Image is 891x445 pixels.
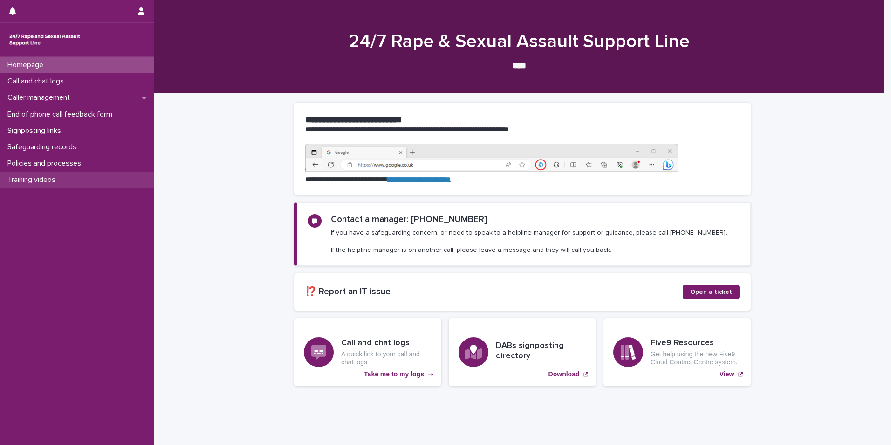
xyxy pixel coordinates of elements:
[305,144,678,172] img: https%3A%2F%2Fcdn.document360.io%2F0deca9d6-0dac-4e56-9e8f-8d9979bfce0e%2FImages%2FDocumentation%...
[294,318,441,386] a: Take me to my logs
[291,30,747,53] h1: 24/7 Rape & Sexual Assault Support Line
[690,289,732,295] span: Open a ticket
[331,214,487,225] h2: Contact a manager: [PHONE_NUMBER]
[683,285,740,299] a: Open a ticket
[651,350,741,366] p: Get help using the new Five9 Cloud Contact Centre system.
[4,110,120,119] p: End of phone call feedback form
[7,30,82,49] img: rhQMoQhaT3yELyF149Cw
[548,370,580,378] p: Download
[331,229,727,254] p: If you have a safeguarding concern, or need to speak to a helpline manager for support or guidanc...
[496,341,586,361] h3: DABs signposting directory
[4,175,63,184] p: Training videos
[4,61,51,70] p: Homepage
[341,350,432,366] p: A quick link to your call and chat logs
[651,338,741,348] h3: Five9 Resources
[720,370,734,378] p: View
[341,338,432,348] h3: Call and chat logs
[364,370,424,378] p: Take me to my logs
[449,318,596,386] a: Download
[4,126,69,135] p: Signposting links
[4,143,84,152] p: Safeguarding records
[4,159,89,168] p: Policies and processes
[4,93,77,102] p: Caller management
[4,77,71,86] p: Call and chat logs
[603,318,751,386] a: View
[305,286,683,297] h2: ⁉️ Report an IT issue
